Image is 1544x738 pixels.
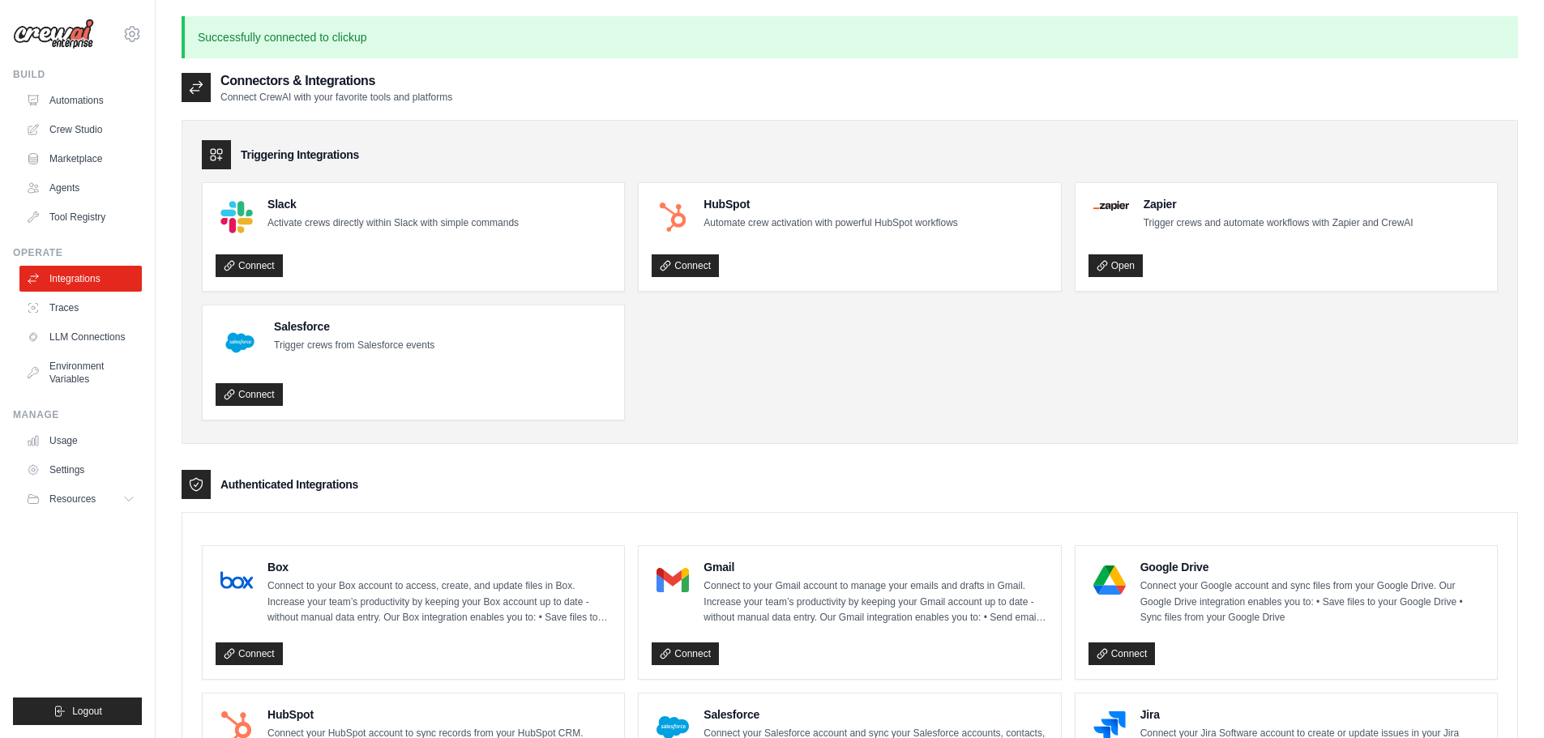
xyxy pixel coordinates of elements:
[1144,215,1414,232] p: Trigger crews and automate workflows with Zapier and CrewAI
[274,318,434,335] h4: Salesforce
[19,428,142,454] a: Usage
[1088,254,1143,277] a: Open
[241,147,359,163] h3: Triggering Integrations
[19,353,142,392] a: Environment Variables
[182,16,1518,58] p: Successfully connected to clickup
[19,204,142,230] a: Tool Registry
[1140,706,1484,723] h4: Jira
[267,215,519,232] p: Activate crews directly within Slack with simple commands
[704,706,1047,723] h4: Salesforce
[220,564,253,596] img: Box Logo
[13,408,142,421] div: Manage
[19,146,142,172] a: Marketplace
[19,266,142,292] a: Integrations
[652,254,719,277] a: Connect
[19,324,142,350] a: LLM Connections
[1144,196,1414,212] h4: Zapier
[704,196,957,212] h4: HubSpot
[220,323,259,362] img: Salesforce Logo
[267,706,611,723] h4: HubSpot
[220,476,358,493] h3: Authenticated Integrations
[1140,578,1484,626] p: Connect your Google account and sync files from your Google Drive. Our Google Drive integration e...
[220,71,452,91] h2: Connectors & Integrations
[13,19,94,49] img: Logo
[19,486,142,512] button: Resources
[19,87,142,113] a: Automations
[704,215,957,232] p: Automate crew activation with powerful HubSpot workflows
[19,295,142,321] a: Traces
[220,201,253,233] img: Slack Logo
[19,457,142,483] a: Settings
[267,559,611,575] h4: Box
[1140,559,1484,575] h4: Google Drive
[49,493,96,506] span: Resources
[13,697,142,725] button: Logout
[13,246,142,259] div: Operate
[216,254,283,277] a: Connect
[72,705,102,718] span: Logout
[1093,564,1126,596] img: Google Drive Logo
[13,68,142,81] div: Build
[267,578,611,626] p: Connect to your Box account to access, create, and update files in Box. Increase your team’s prod...
[267,196,519,212] h4: Slack
[216,642,283,665] a: Connect
[19,175,142,201] a: Agents
[704,578,1047,626] p: Connect to your Gmail account to manage your emails and drafts in Gmail. Increase your team’s pro...
[274,338,434,354] p: Trigger crews from Salesforce events
[1088,642,1156,665] a: Connect
[19,117,142,143] a: Crew Studio
[657,564,689,596] img: Gmail Logo
[216,383,283,406] a: Connect
[704,559,1047,575] h4: Gmail
[657,201,689,233] img: HubSpot Logo
[652,642,719,665] a: Connect
[220,91,452,104] p: Connect CrewAI with your favorite tools and platforms
[1093,201,1129,211] img: Zapier Logo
